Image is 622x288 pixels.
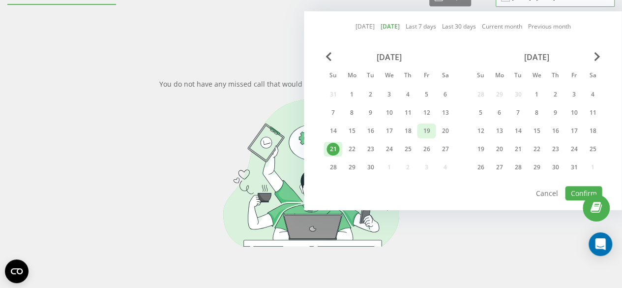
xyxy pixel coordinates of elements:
[481,22,522,31] a: Current month
[442,22,475,31] a: Last 30 days
[527,124,546,138] div: Wed Oct 15, 2025
[549,106,562,119] div: 9
[527,142,546,157] div: Wed Oct 22, 2025
[405,22,436,31] a: Last 7 days
[419,69,434,84] abbr: Friday
[530,125,543,137] div: 15
[586,143,599,156] div: 25
[342,124,361,138] div: Mon Sep 15, 2025
[324,52,454,62] div: [DATE]
[439,106,451,119] div: 13
[417,124,436,138] div: Fri Sep 19, 2025
[530,161,543,174] div: 29
[527,105,546,120] div: Wed Oct 8, 2025
[324,142,342,157] div: Sun Sep 21, 2025
[508,124,527,138] div: Tue Oct 14, 2025
[527,160,546,175] div: Wed Oct 29, 2025
[345,88,358,101] div: 1
[493,106,505,119] div: 6
[567,125,580,137] div: 17
[583,105,602,120] div: Sat Oct 11, 2025
[564,160,583,175] div: Fri Oct 31, 2025
[364,143,377,156] div: 23
[567,106,580,119] div: 10
[363,69,378,84] abbr: Tuesday
[530,106,543,119] div: 8
[510,69,525,84] abbr: Tuesday
[361,160,380,175] div: Tue Sep 30, 2025
[345,106,358,119] div: 8
[420,106,433,119] div: 12
[380,87,398,102] div: Wed Sep 3, 2025
[401,88,414,101] div: 4
[345,143,358,156] div: 22
[583,124,602,138] div: Sat Oct 18, 2025
[471,105,490,120] div: Sun Oct 5, 2025
[364,161,377,174] div: 30
[326,143,339,156] div: 21
[508,105,527,120] div: Tue Oct 7, 2025
[586,88,599,101] div: 4
[492,69,506,84] abbr: Monday
[594,52,600,61] span: Next Month
[324,124,342,138] div: Sun Sep 14, 2025
[567,88,580,101] div: 3
[549,125,562,137] div: 16
[549,161,562,174] div: 30
[471,52,602,62] div: [DATE]
[586,125,599,137] div: 18
[326,106,339,119] div: 7
[382,69,396,84] abbr: Wednesday
[5,259,29,283] button: Open CMP widget
[565,186,602,200] button: Confirm
[508,160,527,175] div: Tue Oct 28, 2025
[345,161,358,174] div: 29
[420,143,433,156] div: 26
[324,160,342,175] div: Sun Sep 28, 2025
[564,87,583,102] div: Fri Oct 3, 2025
[398,87,417,102] div: Thu Sep 4, 2025
[474,106,487,119] div: 5
[511,143,524,156] div: 21
[417,142,436,157] div: Fri Sep 26, 2025
[439,125,451,137] div: 20
[401,106,414,119] div: 11
[401,125,414,137] div: 18
[493,161,505,174] div: 27
[398,105,417,120] div: Thu Sep 11, 2025
[511,106,524,119] div: 7
[364,88,377,101] div: 2
[439,143,451,156] div: 27
[401,143,414,156] div: 25
[438,69,452,84] abbr: Saturday
[546,105,564,120] div: Thu Oct 9, 2025
[531,186,563,200] button: Cancel
[364,125,377,137] div: 16
[583,142,602,157] div: Sat Oct 25, 2025
[361,105,380,120] div: Tue Sep 9, 2025
[511,161,524,174] div: 28
[583,87,602,102] div: Sat Oct 4, 2025
[549,88,562,101] div: 2
[417,105,436,120] div: Fri Sep 12, 2025
[383,88,395,101] div: 3
[400,69,415,84] abbr: Thursday
[546,160,564,175] div: Thu Oct 30, 2025
[586,106,599,119] div: 11
[564,142,583,157] div: Fri Oct 24, 2025
[355,22,374,31] a: [DATE]
[436,87,454,102] div: Sat Sep 6, 2025
[361,142,380,157] div: Tue Sep 23, 2025
[383,125,395,137] div: 17
[345,125,358,137] div: 15
[528,22,570,31] a: Previous month
[471,160,490,175] div: Sun Oct 26, 2025
[380,105,398,120] div: Wed Sep 10, 2025
[566,69,581,84] abbr: Friday
[473,69,488,84] abbr: Sunday
[380,22,399,31] a: [DATE]
[436,105,454,120] div: Sat Sep 13, 2025
[490,105,508,120] div: Mon Oct 6, 2025
[344,69,359,84] abbr: Monday
[398,142,417,157] div: Thu Sep 25, 2025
